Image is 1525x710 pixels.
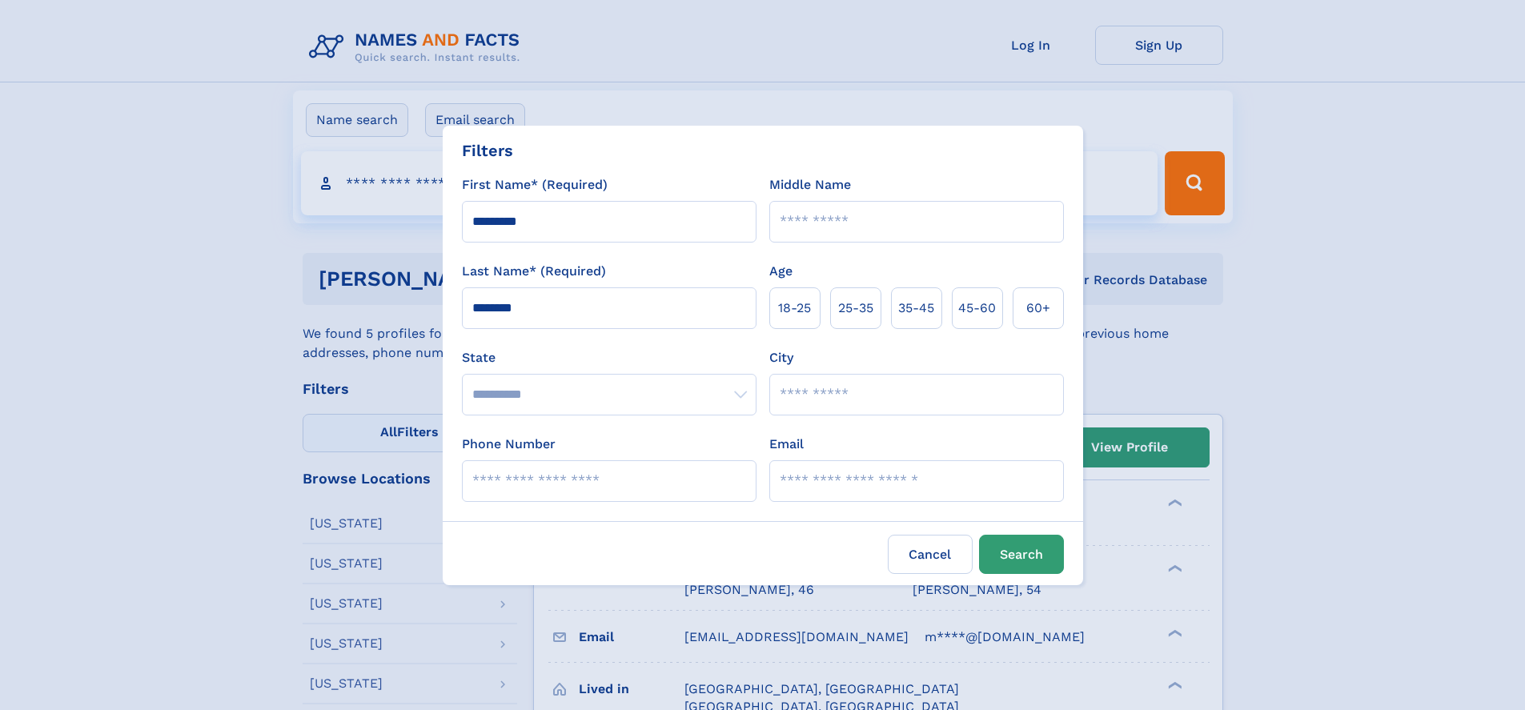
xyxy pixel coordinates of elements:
span: 18‑25 [778,299,811,318]
label: First Name* (Required) [462,175,608,195]
span: 35‑45 [898,299,934,318]
span: 60+ [1026,299,1050,318]
label: Middle Name [769,175,851,195]
label: Phone Number [462,435,556,454]
label: Email [769,435,804,454]
button: Search [979,535,1064,574]
label: State [462,348,756,367]
label: Age [769,262,793,281]
span: 45‑60 [958,299,996,318]
div: Filters [462,138,513,162]
span: 25‑35 [838,299,873,318]
label: Cancel [888,535,973,574]
label: City [769,348,793,367]
label: Last Name* (Required) [462,262,606,281]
